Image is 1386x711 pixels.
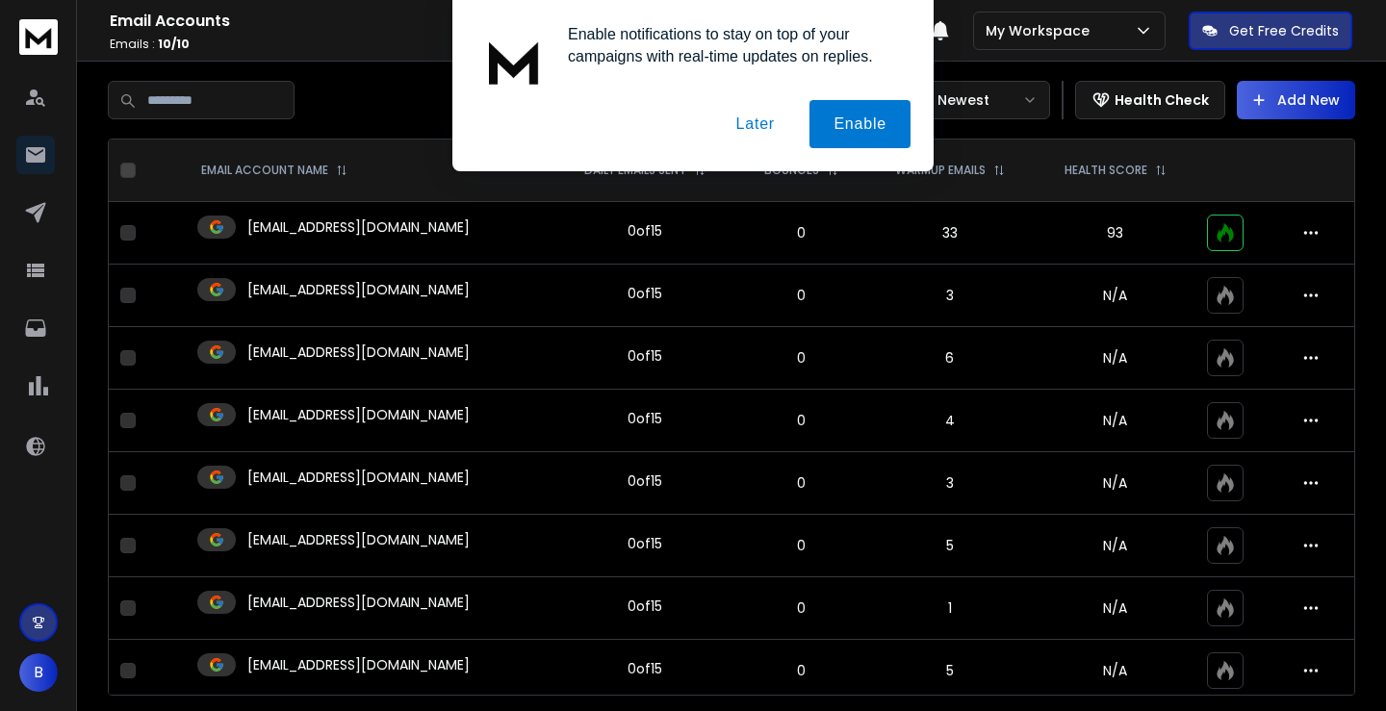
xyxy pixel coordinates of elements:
[628,409,662,428] div: 0 of 15
[19,653,58,692] button: B
[1046,411,1184,430] p: N/A
[247,593,470,612] p: [EMAIL_ADDRESS][DOMAIN_NAME]
[864,265,1035,327] td: 3
[1046,598,1184,618] p: N/A
[1046,286,1184,305] p: N/A
[552,23,911,67] div: Enable notifications to stay on top of your campaigns with real-time updates on replies.
[749,223,853,242] p: 0
[864,327,1035,390] td: 6
[749,598,853,618] p: 0
[628,534,662,553] div: 0 of 15
[864,577,1035,640] td: 1
[247,468,470,487] p: [EMAIL_ADDRESS][DOMAIN_NAME]
[711,100,798,148] button: Later
[628,597,662,616] div: 0 of 15
[628,659,662,678] div: 0 of 15
[247,343,470,362] p: [EMAIL_ADDRESS][DOMAIN_NAME]
[628,221,662,241] div: 0 of 15
[749,411,853,430] p: 0
[749,348,853,368] p: 0
[1046,348,1184,368] p: N/A
[628,284,662,303] div: 0 of 15
[749,286,853,305] p: 0
[1035,202,1195,265] td: 93
[864,640,1035,702] td: 5
[247,280,470,299] p: [EMAIL_ADDRESS][DOMAIN_NAME]
[247,655,470,674] p: [EMAIL_ADDRESS][DOMAIN_NAME]
[247,405,470,424] p: [EMAIL_ADDRESS][DOMAIN_NAME]
[864,515,1035,577] td: 5
[864,452,1035,515] td: 3
[1046,661,1184,680] p: N/A
[749,473,853,493] p: 0
[809,100,911,148] button: Enable
[247,530,470,549] p: [EMAIL_ADDRESS][DOMAIN_NAME]
[749,536,853,555] p: 0
[1046,536,1184,555] p: N/A
[864,202,1035,265] td: 33
[1046,473,1184,493] p: N/A
[628,346,662,366] div: 0 of 15
[864,390,1035,452] td: 4
[749,661,853,680] p: 0
[628,471,662,491] div: 0 of 15
[475,23,552,100] img: notification icon
[247,217,470,237] p: [EMAIL_ADDRESS][DOMAIN_NAME]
